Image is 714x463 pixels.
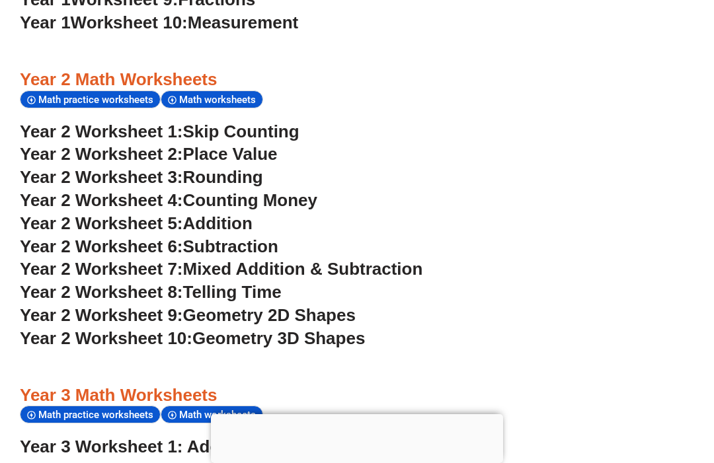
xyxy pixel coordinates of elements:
[20,236,183,256] span: Year 2 Worksheet 6:
[183,236,278,256] span: Subtraction
[20,236,278,256] a: Year 2 Worksheet 6:Subtraction
[161,90,263,108] div: Math worksheets
[20,305,356,325] a: Year 2 Worksheet 9:Geometry 2D Shapes
[20,213,183,233] span: Year 2 Worksheet 5:
[20,90,161,108] div: Math practice worksheets
[20,384,694,407] h3: Year 3 Math Worksheets
[20,305,183,325] span: Year 2 Worksheet 9:
[179,94,260,106] span: Math worksheets
[183,122,299,141] span: Skip Counting
[20,190,317,210] a: Year 2 Worksheet 4:Counting Money
[161,406,263,423] div: Math worksheets
[20,282,183,302] span: Year 2 Worksheet 8:
[183,282,282,302] span: Telling Time
[20,406,161,423] div: Math practice worksheets
[211,414,503,460] iframe: Advertisement
[38,409,157,421] span: Math practice worksheets
[20,259,183,279] span: Year 2 Worksheet 7:
[20,282,282,302] a: Year 2 Worksheet 8:Telling Time
[20,213,253,233] a: Year 2 Worksheet 5:Addition
[71,13,188,32] span: Worksheet 10:
[20,167,183,187] span: Year 2 Worksheet 3:
[20,13,298,32] a: Year 1Worksheet 10:Measurement
[20,437,342,456] a: Year 3 Worksheet 1: Addition Algorithm
[20,167,263,187] a: Year 2 Worksheet 3:Rounding
[20,328,365,348] a: Year 2 Worksheet 10:Geometry 3D Shapes
[183,213,253,233] span: Addition
[183,305,356,325] span: Geometry 2D Shapes
[20,144,278,164] a: Year 2 Worksheet 2:Place Value
[487,314,714,463] iframe: Chat Widget
[20,122,299,141] a: Year 2 Worksheet 1:Skip Counting
[20,122,183,141] span: Year 2 Worksheet 1:
[38,94,157,106] span: Math practice worksheets
[179,409,260,421] span: Math worksheets
[20,190,183,210] span: Year 2 Worksheet 4:
[20,328,192,348] span: Year 2 Worksheet 10:
[183,144,278,164] span: Place Value
[20,69,694,91] h3: Year 2 Math Worksheets
[20,259,422,279] a: Year 2 Worksheet 7:Mixed Addition & Subtraction
[183,259,423,279] span: Mixed Addition & Subtraction
[183,167,263,187] span: Rounding
[183,190,318,210] span: Counting Money
[188,13,299,32] span: Measurement
[192,328,365,348] span: Geometry 3D Shapes
[20,144,183,164] span: Year 2 Worksheet 2:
